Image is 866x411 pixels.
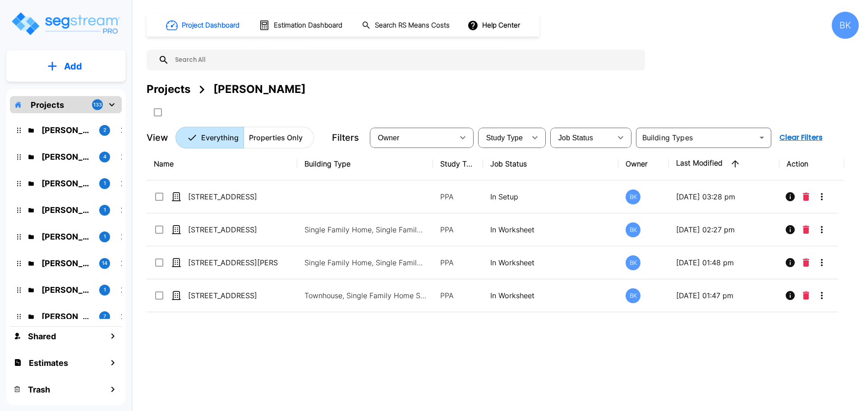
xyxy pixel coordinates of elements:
[626,222,640,237] div: BK
[255,16,347,35] button: Estimation Dashboard
[332,131,359,144] p: Filters
[29,357,68,369] h1: Estimates
[552,125,612,150] div: Select
[104,286,106,294] p: 1
[104,233,106,240] p: 1
[372,125,454,150] div: Select
[799,188,813,206] button: Delete
[676,290,772,301] p: [DATE] 01:47 pm
[779,148,845,180] th: Action
[490,257,612,268] p: In Worksheet
[41,257,92,269] p: Marci Fair
[440,257,476,268] p: PPA
[490,191,612,202] p: In Setup
[799,254,813,272] button: Delete
[676,191,772,202] p: [DATE] 03:28 pm
[188,257,278,268] p: [STREET_ADDRESS][PERSON_NAME]
[480,125,526,150] div: Select
[486,134,523,142] span: Study Type
[676,257,772,268] p: [DATE] 01:48 pm
[465,17,524,34] button: Help Center
[304,257,426,268] p: Single Family Home, Single Family Home Site
[639,131,754,144] input: Building Types
[781,254,799,272] button: Info
[175,127,244,148] button: Everything
[41,124,92,136] p: Nolman Cubas
[104,206,106,214] p: 1
[31,99,64,111] p: Projects
[304,224,426,235] p: Single Family Home, Single Family Home Site
[64,60,82,73] p: Add
[41,177,92,189] p: Kamal Momi
[799,286,813,305] button: Delete
[626,189,640,204] div: BK
[813,188,831,206] button: More-Options
[41,310,92,323] p: Andrea Vacaflor Ayoroa
[483,148,619,180] th: Job Status
[755,131,768,144] button: Open
[147,148,297,180] th: Name
[93,101,102,109] p: 133
[102,259,107,267] p: 14
[781,188,799,206] button: Info
[669,148,779,180] th: Last Modified
[41,284,92,296] p: Micah Hall
[626,288,640,303] div: BK
[490,290,612,301] p: In Worksheet
[558,134,593,142] span: Job Status
[490,224,612,235] p: In Worksheet
[378,134,400,142] span: Owner
[188,224,278,235] p: [STREET_ADDRESS]
[440,290,476,301] p: PPA
[147,81,190,97] div: Projects
[103,313,106,320] p: 7
[618,148,668,180] th: Owner
[626,255,640,270] div: BK
[103,153,106,161] p: 4
[249,132,303,143] p: Properties Only
[244,127,314,148] button: Properties Only
[274,20,342,31] h1: Estimation Dashboard
[213,81,306,97] div: [PERSON_NAME]
[41,231,92,243] p: Chad Beers
[297,148,433,180] th: Building Type
[813,254,831,272] button: More-Options
[676,224,772,235] p: [DATE] 02:27 pm
[375,20,450,31] h1: Search RS Means Costs
[799,221,813,239] button: Delete
[440,191,476,202] p: PPA
[358,17,455,34] button: Search RS Means Costs
[41,151,92,163] p: Nazar G Kalayji
[169,50,640,70] input: Search All
[832,12,859,39] div: BK
[781,221,799,239] button: Info
[813,286,831,305] button: More-Options
[440,224,476,235] p: PPA
[28,383,50,396] h1: Trash
[149,103,167,121] button: SelectAll
[41,204,92,216] p: Sid Rathi
[104,180,106,187] p: 1
[182,20,240,31] h1: Project Dashboard
[10,11,121,37] img: Logo
[304,290,426,301] p: Townhouse, Single Family Home Site
[188,290,278,301] p: [STREET_ADDRESS]
[781,286,799,305] button: Info
[6,53,125,79] button: Add
[162,15,244,35] button: Project Dashboard
[147,131,168,144] p: View
[813,221,831,239] button: More-Options
[103,126,106,134] p: 2
[28,330,56,342] h1: Shared
[188,191,278,202] p: [STREET_ADDRESS]
[175,127,314,148] div: Platform
[776,129,826,147] button: Clear Filters
[201,132,239,143] p: Everything
[433,148,483,180] th: Study Type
